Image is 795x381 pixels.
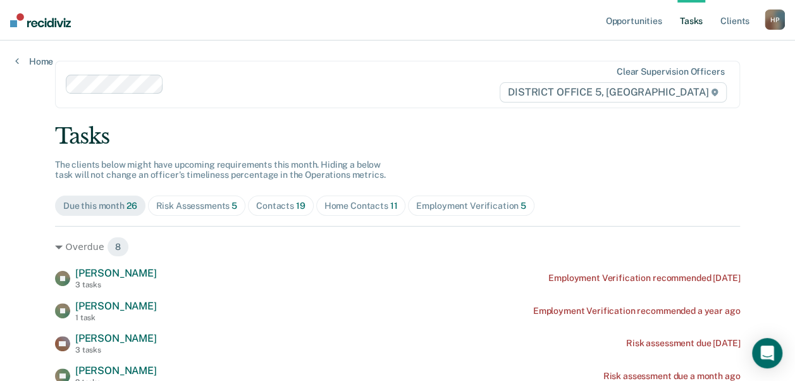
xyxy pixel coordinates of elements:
[324,201,398,211] div: Home Contacts
[752,338,782,368] div: Open Intercom Messenger
[126,201,137,211] span: 26
[10,13,71,27] img: Recidiviz
[75,346,157,354] div: 3 tasks
[548,273,740,284] div: Employment Verification recommended [DATE]
[75,300,157,312] span: [PERSON_NAME]
[75,332,157,344] span: [PERSON_NAME]
[765,9,785,30] div: H P
[55,159,386,180] span: The clients below might have upcoming requirements this month. Hiding a below task will not chang...
[500,82,727,103] span: DISTRICT OFFICE 5, [GEOGRAPHIC_DATA]
[533,306,741,316] div: Employment Verification recommended a year ago
[416,201,526,211] div: Employment Verification
[231,201,237,211] span: 5
[156,201,238,211] div: Risk Assessments
[626,338,740,349] div: Risk assessment due [DATE]
[765,9,785,30] button: HP
[256,201,305,211] div: Contacts
[521,201,526,211] span: 5
[63,201,137,211] div: Due this month
[75,313,157,322] div: 1 task
[55,237,740,257] div: Overdue 8
[55,123,740,149] div: Tasks
[296,201,305,211] span: 19
[107,237,129,257] span: 8
[75,280,157,289] div: 3 tasks
[75,365,157,377] span: [PERSON_NAME]
[75,267,157,279] span: [PERSON_NAME]
[390,201,398,211] span: 11
[617,66,724,77] div: Clear supervision officers
[15,56,53,67] a: Home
